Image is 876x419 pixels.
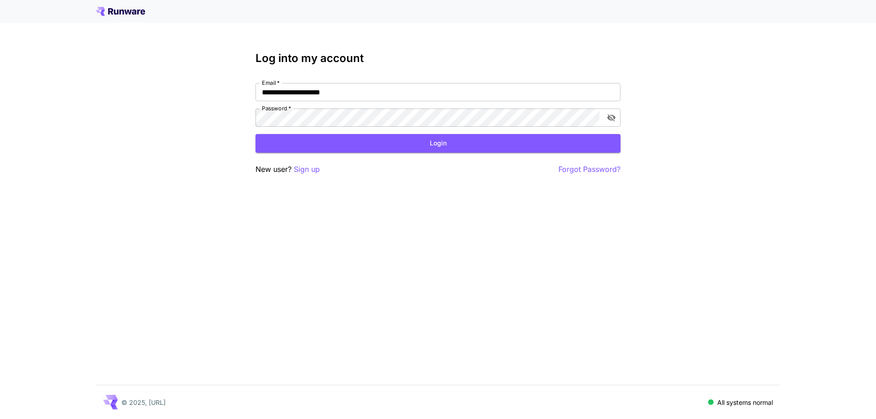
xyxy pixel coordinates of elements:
[255,134,620,153] button: Login
[262,104,291,112] label: Password
[262,79,280,87] label: Email
[294,164,320,175] button: Sign up
[121,398,166,407] p: © 2025, [URL]
[255,164,320,175] p: New user?
[558,164,620,175] button: Forgot Password?
[717,398,773,407] p: All systems normal
[603,109,620,126] button: toggle password visibility
[255,52,620,65] h3: Log into my account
